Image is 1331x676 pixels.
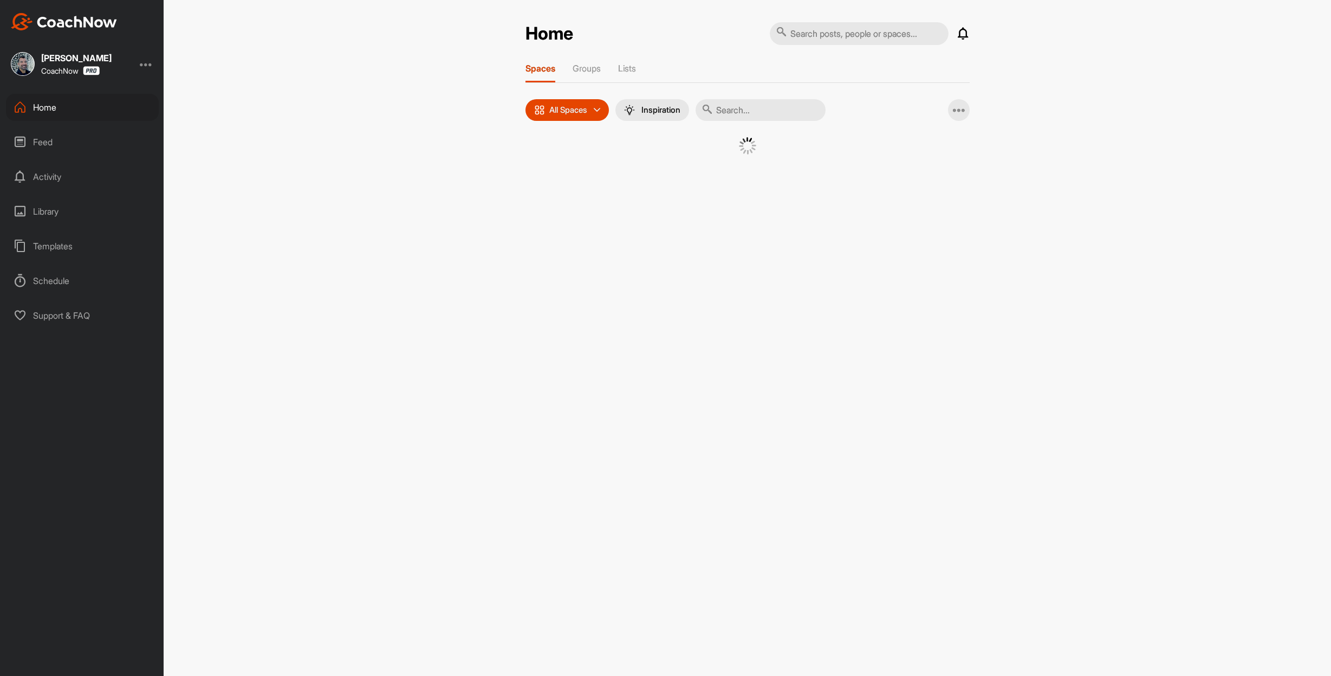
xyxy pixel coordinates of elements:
h2: Home [525,23,573,44]
div: Schedule [6,267,159,294]
input: Search... [696,99,826,121]
div: CoachNow [41,66,100,75]
p: Spaces [525,63,555,74]
div: Feed [6,128,159,156]
div: Activity [6,163,159,190]
img: menuIcon [624,105,635,115]
img: square_7d03fa5b79e311a58316ef6096d3d30c.jpg [11,52,35,76]
div: Templates [6,233,159,260]
p: All Spaces [549,106,587,114]
img: icon [534,105,545,115]
div: Library [6,198,159,225]
p: Lists [618,63,636,74]
div: [PERSON_NAME] [41,54,112,62]
input: Search posts, people or spaces... [770,22,949,45]
img: CoachNow Pro [83,66,100,75]
div: Support & FAQ [6,302,159,329]
img: CoachNow [11,13,117,30]
img: G6gVgL6ErOh57ABN0eRmCEwV0I4iEi4d8EwaPGI0tHgoAbU4EAHFLEQAh+QQFCgALACwIAA4AGAASAAAEbHDJSesaOCdk+8xg... [739,137,756,154]
p: Groups [573,63,601,74]
p: Inspiration [641,106,680,114]
div: Home [6,94,159,121]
